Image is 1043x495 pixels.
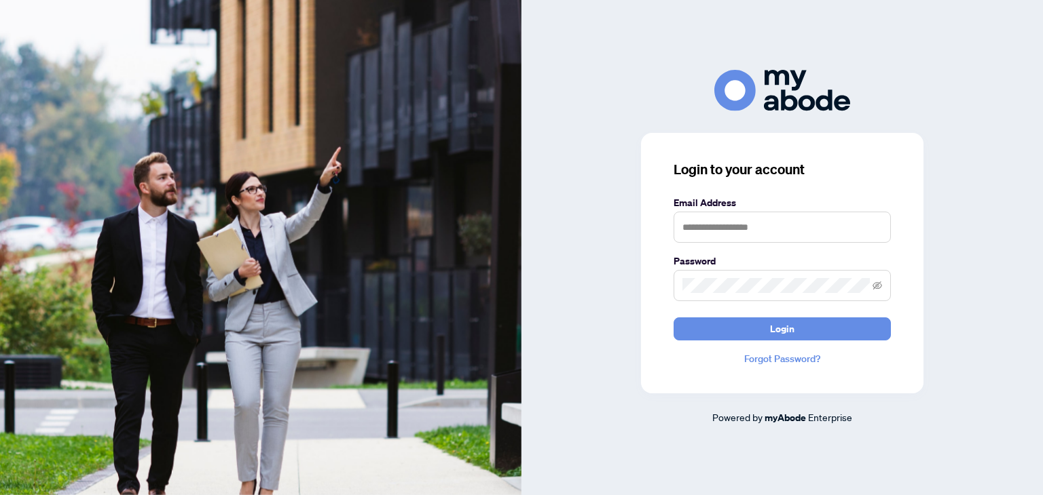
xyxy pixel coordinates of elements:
label: Email Address [674,195,891,210]
button: Login [674,317,891,340]
label: Password [674,254,891,269]
img: ma-logo [714,70,850,111]
span: Login [770,318,794,340]
a: Forgot Password? [674,351,891,366]
span: eye-invisible [873,281,882,290]
span: Enterprise [808,411,852,423]
a: myAbode [765,410,806,425]
span: Powered by [712,411,763,423]
h3: Login to your account [674,160,891,179]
